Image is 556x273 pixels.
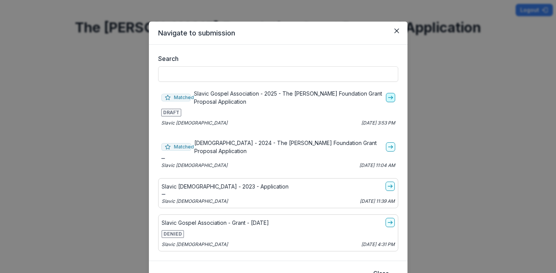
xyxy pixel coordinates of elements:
p: [DATE] 3:53 PM [361,120,395,126]
p: [DATE] 11:04 AM [359,162,395,169]
span: Matched [161,143,192,151]
p: Slavic [DEMOGRAPHIC_DATA] [161,120,227,126]
span: Matched [161,94,191,101]
p: Slavic Gospel Association - 2025 - The [PERSON_NAME] Foundation Grant Proposal Application [194,89,383,106]
a: go-to [386,218,395,227]
p: Slavic [DEMOGRAPHIC_DATA] [161,162,227,169]
a: go-to [386,93,395,102]
p: [DATE] 4:31 PM [361,241,395,248]
p: Slavic [DEMOGRAPHIC_DATA] [162,198,228,205]
a: go-to [386,182,395,191]
a: go-to [386,142,395,152]
span: DRAFT [161,109,181,116]
header: Navigate to submission [149,22,407,45]
label: Search [158,54,394,63]
span: DENIED [162,230,184,238]
p: Slavic [DEMOGRAPHIC_DATA] - 2023 - Application [162,182,289,190]
p: Slavic [DEMOGRAPHIC_DATA] [162,241,228,248]
p: [DATE] 11:39 AM [360,198,395,205]
p: [DEMOGRAPHIC_DATA] - 2024 - The [PERSON_NAME] Foundation Grant Proposal Application [194,139,382,155]
button: Close [391,25,403,37]
p: Slavic Gospel Association - Grant - [DATE] [162,219,269,227]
